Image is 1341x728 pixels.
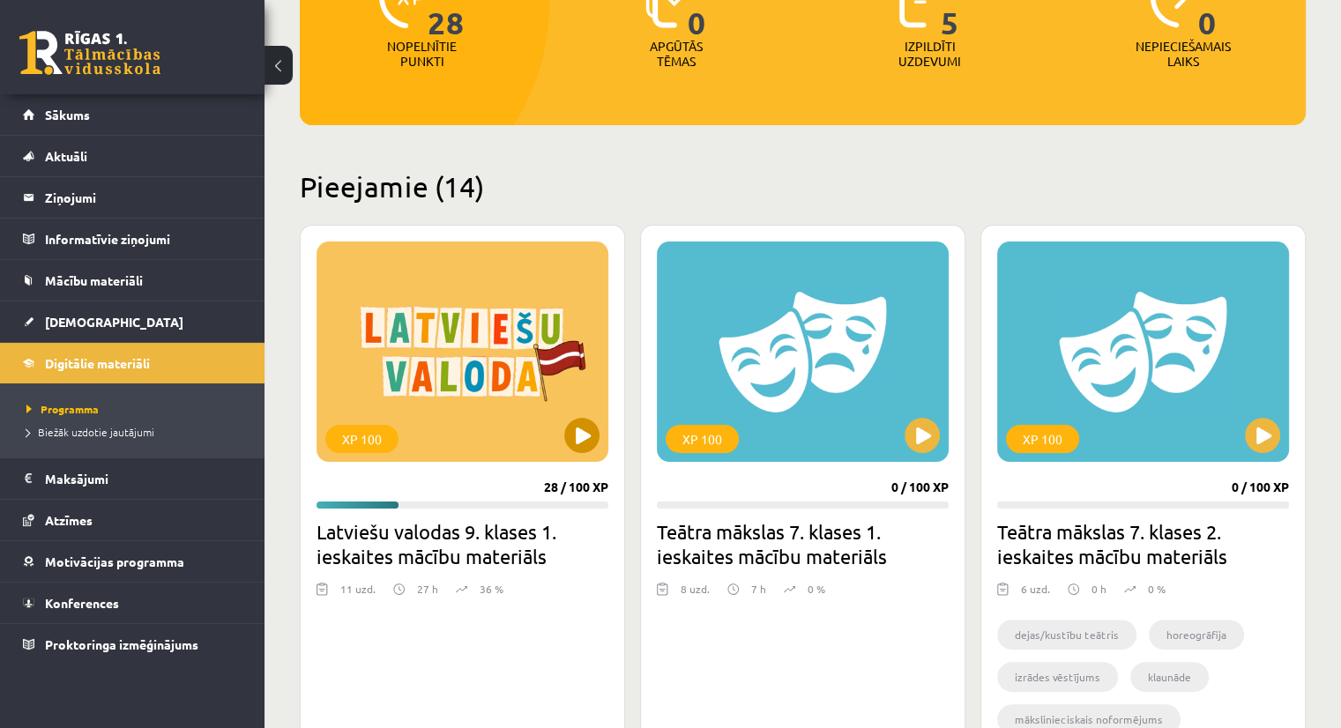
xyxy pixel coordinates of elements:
a: Sākums [23,94,242,135]
a: Rīgas 1. Tālmācības vidusskola [19,31,160,75]
span: Proktoringa izmēģinājums [45,636,198,652]
div: XP 100 [325,425,399,453]
p: 0 h [1091,581,1106,597]
span: Motivācijas programma [45,553,184,569]
li: izrādes vēstījums [997,662,1118,692]
legend: Informatīvie ziņojumi [45,219,242,259]
a: Ziņojumi [23,177,242,218]
div: 8 uzd. [681,581,710,607]
a: Mācību materiāli [23,260,242,301]
h2: Latviešu valodas 9. klases 1. ieskaites mācību materiāls [317,519,608,568]
a: Atzīmes [23,500,242,540]
span: Sākums [45,107,90,123]
div: XP 100 [1006,425,1079,453]
a: Aktuāli [23,136,242,176]
a: Maksājumi [23,458,242,499]
h2: Teātra mākslas 7. klases 1. ieskaites mācību materiāls [657,519,949,568]
div: 6 uzd. [1021,581,1050,607]
p: 27 h [417,581,438,597]
span: Atzīmes [45,512,93,528]
span: Aktuāli [45,148,87,164]
h2: Teātra mākslas 7. klases 2. ieskaites mācību materiāls [997,519,1289,568]
a: Digitālie materiāli [23,343,242,383]
p: Izpildīti uzdevumi [895,39,964,69]
span: Digitālie materiāli [45,355,150,371]
p: 0 % [1148,581,1166,597]
span: [DEMOGRAPHIC_DATA] [45,314,183,330]
h2: Pieejamie (14) [300,169,1306,204]
a: Programma [26,401,247,417]
a: Proktoringa izmēģinājums [23,624,242,665]
p: 0 % [808,581,825,597]
legend: Ziņojumi [45,177,242,218]
span: Biežāk uzdotie jautājumi [26,425,154,439]
p: Nopelnītie punkti [387,39,457,69]
span: Programma [26,402,99,416]
p: Apgūtās tēmas [642,39,711,69]
a: Konferences [23,583,242,623]
li: dejas/kustību teātris [997,620,1136,650]
div: 11 uzd. [340,581,376,607]
a: Biežāk uzdotie jautājumi [26,424,247,440]
div: XP 100 [666,425,739,453]
a: Motivācijas programma [23,541,242,582]
span: Mācību materiāli [45,272,143,288]
a: [DEMOGRAPHIC_DATA] [23,301,242,342]
p: 7 h [751,581,766,597]
a: Informatīvie ziņojumi [23,219,242,259]
span: Konferences [45,595,119,611]
li: horeogrāfija [1149,620,1244,650]
p: Nepieciešamais laiks [1136,39,1231,69]
p: 36 % [480,581,503,597]
legend: Maksājumi [45,458,242,499]
li: klaunāde [1130,662,1209,692]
